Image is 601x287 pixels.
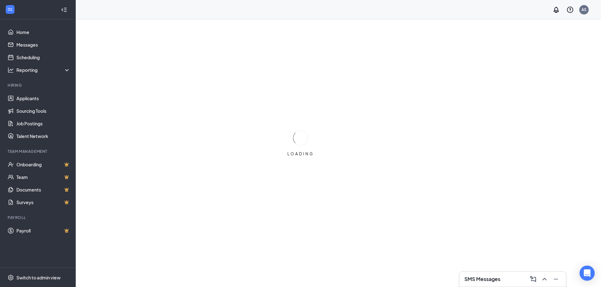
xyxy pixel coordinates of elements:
a: Talent Network [16,130,70,142]
a: Scheduling [16,51,70,64]
a: TeamCrown [16,171,70,183]
svg: Collapse [61,7,67,13]
svg: ComposeMessage [529,275,537,283]
svg: Notifications [552,6,560,14]
h3: SMS Messages [464,276,500,283]
svg: QuestionInfo [566,6,574,14]
a: SurveysCrown [16,196,70,209]
svg: WorkstreamLogo [7,6,13,13]
a: Applicants [16,92,70,105]
a: Messages [16,38,70,51]
div: Team Management [8,149,69,154]
button: ComposeMessage [528,274,538,284]
button: ChevronUp [539,274,550,284]
div: LOADING [285,151,316,157]
svg: Analysis [8,67,14,73]
div: Hiring [8,83,69,88]
svg: ChevronUp [541,275,548,283]
div: Open Intercom Messenger [580,266,595,281]
svg: Settings [8,274,14,281]
a: PayrollCrown [16,224,70,237]
a: Sourcing Tools [16,105,70,117]
button: Minimize [551,274,561,284]
div: Reporting [16,67,71,73]
div: Switch to admin view [16,274,61,281]
a: Job Postings [16,117,70,130]
div: AS [581,7,586,12]
div: Payroll [8,215,69,220]
svg: Minimize [552,275,560,283]
a: DocumentsCrown [16,183,70,196]
a: Home [16,26,70,38]
a: OnboardingCrown [16,158,70,171]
